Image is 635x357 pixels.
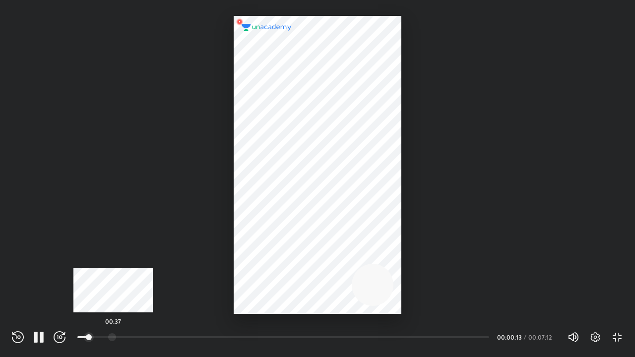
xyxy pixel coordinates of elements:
[242,24,292,31] img: logo.2a7e12a2.svg
[497,334,522,340] div: 00:00:13
[528,334,556,340] div: 00:07:12
[105,318,121,324] h5: 00:37
[234,16,246,28] img: wMgqJGBwKWe8AAAAABJRU5ErkJggg==
[524,334,526,340] div: /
